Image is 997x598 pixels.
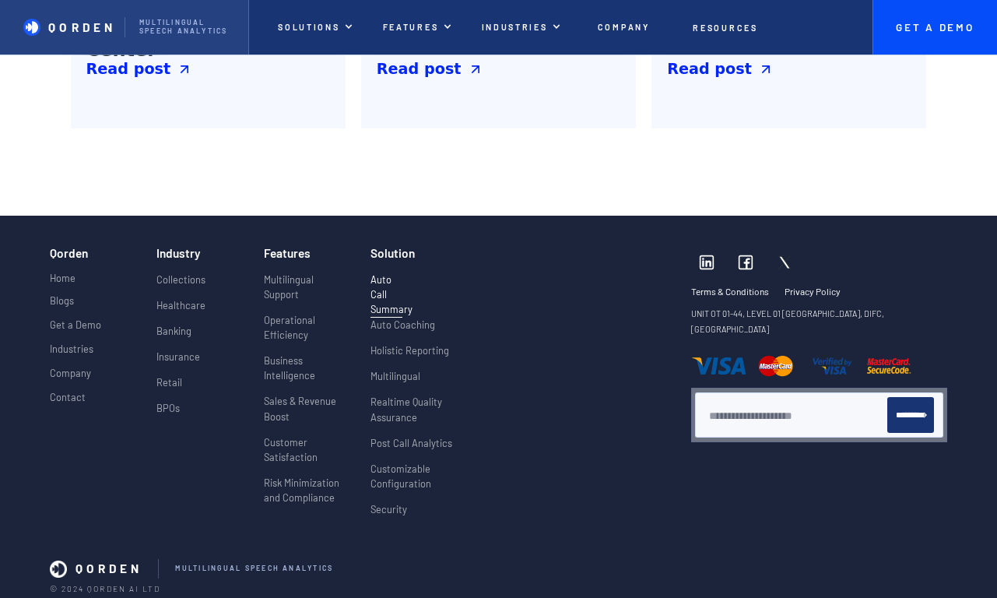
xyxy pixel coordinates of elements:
p: Privacy Policy [785,286,841,297]
h3: Industry [156,247,201,260]
p: Blogs [50,295,74,307]
h3: Qorden [50,247,88,266]
a: Contact [50,392,86,411]
p: Multilingual [370,369,420,384]
p: Company [598,23,650,33]
div: Read post [86,58,171,81]
p: Home [50,271,75,286]
a: Auto Coaching [370,318,435,343]
p: Operational Efficiency [264,313,349,343]
div: Read post [667,58,752,81]
a: Customer Satisfaction [264,435,349,476]
p: Industries [50,343,93,355]
p: Post Call Analytics [370,436,452,451]
p: Collections [156,273,205,287]
p: Security [370,502,407,517]
a: Retail [156,375,182,401]
p: Get A Demo [888,21,981,33]
p: mULTILINGUAL sPEECH aNALYTICS [175,565,333,573]
p: Customizable Configuration [370,462,477,491]
p: Company [50,368,91,379]
p: QORDEN [48,20,116,34]
h3: Features [264,247,311,260]
a: BPOs [156,401,180,427]
p: Get a Demo [50,319,101,331]
a: Post Call Analytics [370,436,452,462]
a: Multilingual Support [264,273,349,313]
a: Industries [50,343,93,363]
a: QORDENmULTILINGUAL sPEECH aNALYTICS [50,559,927,579]
p: Risk Minimization and Compliance [264,476,349,505]
p: QORDEN [75,561,143,575]
p: Auto Coaching [370,318,435,332]
p: Healthcare [156,298,205,313]
a: Read post [377,58,620,81]
p: Retail [156,375,182,390]
p: Banking [156,324,191,339]
a: Holistic Reporting [370,343,449,369]
a: Home [50,271,75,290]
a: Terms & Conditions [691,286,785,306]
a: Security [370,502,407,528]
p: Sales & Revenue Boost [264,394,349,424]
a: Multilingual [370,369,420,395]
strong: UNIT OT 01-44, LEVEL 01 [GEOGRAPHIC_DATA], DIFC, [GEOGRAPHIC_DATA] [691,308,884,334]
a: Healthcare [156,298,205,324]
form: Newsletter [708,397,933,433]
p: Multilingual Support [264,273,349,302]
p: Terms & Conditions [691,286,769,297]
h3: Solution [370,247,415,260]
p: Industries [482,23,548,33]
a: Privacy Policy [785,286,841,306]
p: Insurance [156,350,200,364]
p: Business Intelligence [264,354,349,383]
p: Contact [50,392,86,403]
a: Auto Call Summary [370,273,402,318]
p: © 2024 Qorden AI LTD [50,584,947,593]
p: Resources [693,23,757,33]
a: Realtime Quality Assurance [370,395,477,435]
p: Solutions [278,23,339,33]
a: Insurance [156,350,200,375]
p: Customer Satisfaction [264,435,349,465]
div: Read post [377,58,462,81]
a: Company [50,368,91,387]
a: Blogs [50,295,74,315]
p: Holistic Reporting [370,343,449,358]
p: BPOs [156,401,180,416]
a: Customizable Configuration [370,462,477,502]
a: Sales & Revenue Boost [264,394,349,434]
a: Get a Demo [50,319,101,339]
a: Operational Efficiency [264,313,349,354]
a: Read post [86,58,330,81]
a: Risk Minimization and Compliance [264,476,349,516]
a: Business Intelligence [264,354,349,394]
p: Multilingual Speech analytics [139,19,233,36]
a: Read post [667,58,911,81]
a: Collections [156,273,205,298]
p: Realtime Quality Assurance [370,395,477,424]
p: features [383,23,439,33]
a: Banking [156,324,191,350]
